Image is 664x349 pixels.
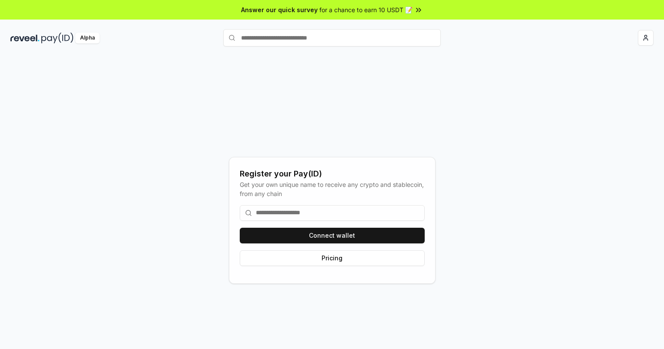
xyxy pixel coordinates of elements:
img: reveel_dark [10,33,40,43]
span: for a chance to earn 10 USDT 📝 [319,5,412,14]
div: Alpha [75,33,100,43]
span: Answer our quick survey [241,5,318,14]
button: Pricing [240,250,425,266]
div: Get your own unique name to receive any crypto and stablecoin, from any chain [240,180,425,198]
button: Connect wallet [240,228,425,243]
img: pay_id [41,33,74,43]
div: Register your Pay(ID) [240,168,425,180]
